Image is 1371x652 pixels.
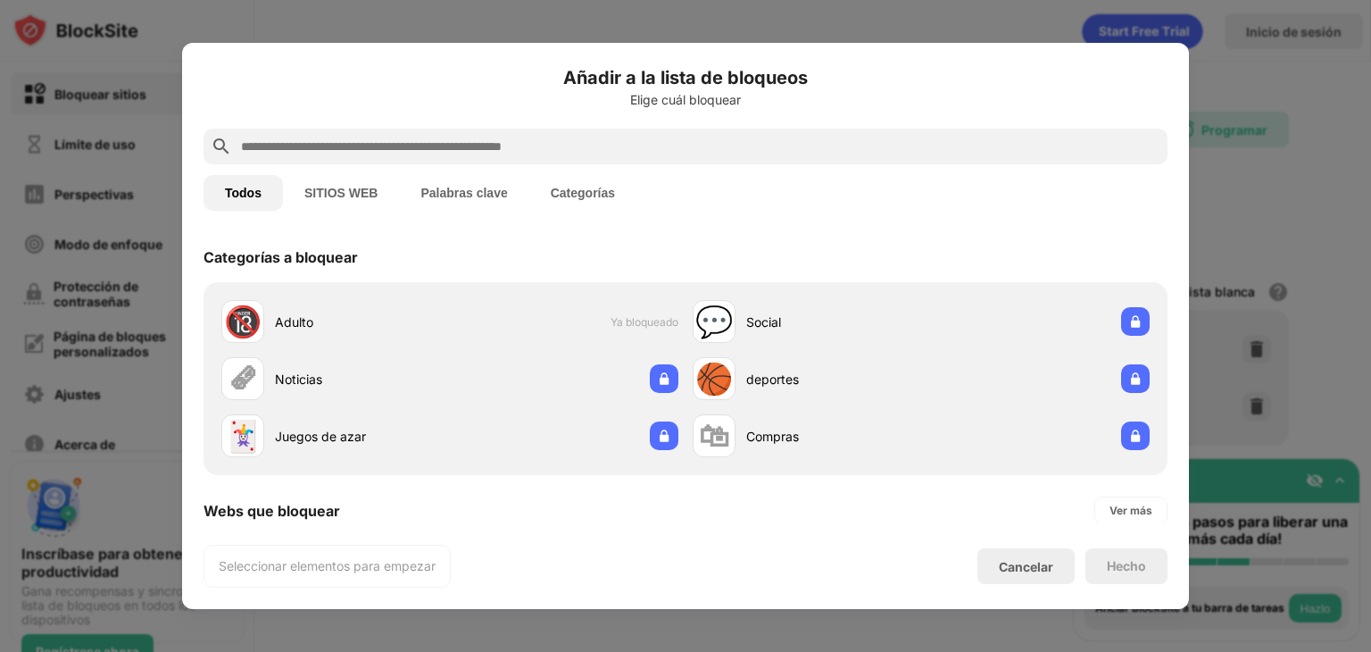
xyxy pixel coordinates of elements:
[275,429,366,444] font: Juegos de azar
[999,559,1053,574] font: Cancelar
[283,175,399,211] button: SITIOS WEB
[204,502,340,520] font: Webs que bloquear
[1109,504,1152,517] font: Ver más
[275,372,322,387] font: Noticias
[224,417,262,454] font: 🃏
[746,429,799,444] font: Compras
[275,314,313,330] font: Adulto
[1107,558,1146,573] font: Hecho
[611,315,678,329] font: Ya bloqueado
[529,175,636,211] button: Categorías
[420,186,507,200] font: Palabras clave
[695,303,733,339] font: 💬
[304,186,378,200] font: SITIOS WEB
[211,136,232,157] img: search.svg
[204,175,283,211] button: Todos
[225,186,262,200] font: Todos
[699,417,729,454] font: 🛍
[224,303,262,339] font: 🔞
[219,558,436,573] font: Seleccionar elementos para empezar
[746,314,781,330] font: Social
[563,67,808,88] font: Añadir a la lista de bloqueos
[399,175,528,211] button: Palabras clave
[746,372,799,387] font: deportes
[630,92,741,107] font: Elige cuál bloquear
[695,360,733,397] font: 🏀
[228,360,258,397] font: 🗞
[551,186,615,200] font: Categorías
[204,248,358,266] font: Categorías a bloquear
